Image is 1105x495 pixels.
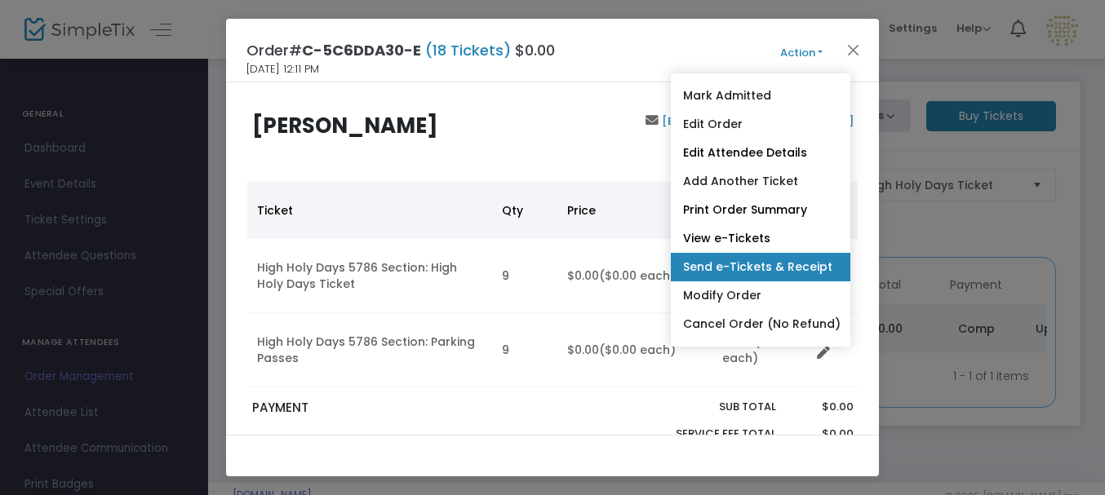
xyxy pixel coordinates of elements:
td: $0.00 [712,313,810,387]
a: Modify Order [671,281,850,310]
td: High Holy Days 5786 Section: Parking Passes [247,313,492,387]
span: (18 Tickets) [421,40,515,60]
span: ($0.00 each) [599,342,676,358]
div: Data table [247,182,858,387]
th: Ticket [247,182,492,239]
h4: Order# $0.00 [246,39,555,61]
button: Action [752,44,850,62]
a: View e-Tickets [671,224,850,253]
span: [DATE] 12:11 PM [246,61,319,77]
td: High Holy Days 5786 Section: High Holy Days Ticket [247,239,492,313]
p: $0.00 [792,426,853,442]
p: Service Fee Total [637,426,776,442]
a: Edit Attendee Details [671,139,850,167]
p: Sub total [637,399,776,415]
p: PAYMENT [252,399,545,418]
button: Close [843,39,864,60]
a: [EMAIL_ADDRESS][DOMAIN_NAME] [659,113,854,129]
span: C-5C6DDA30-E [302,40,421,60]
a: Send e-Tickets & Receipt [671,253,850,281]
span: ($0.00 each) [722,334,792,366]
a: Cancel Order (No Refund) [671,310,850,338]
a: Edit Order [671,110,850,139]
td: 9 [492,239,557,313]
a: Mark Admitted [671,82,850,110]
td: 9 [492,313,557,387]
td: $0.00 [557,313,712,387]
span: ($0.00 each) [599,267,676,284]
p: $0.00 [792,399,853,415]
th: Price [557,182,712,239]
b: [PERSON_NAME] [252,111,438,140]
td: $0.00 [557,239,712,313]
a: Add Another Ticket [671,167,850,196]
th: Qty [492,182,557,239]
a: Print Order Summary [671,196,850,224]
